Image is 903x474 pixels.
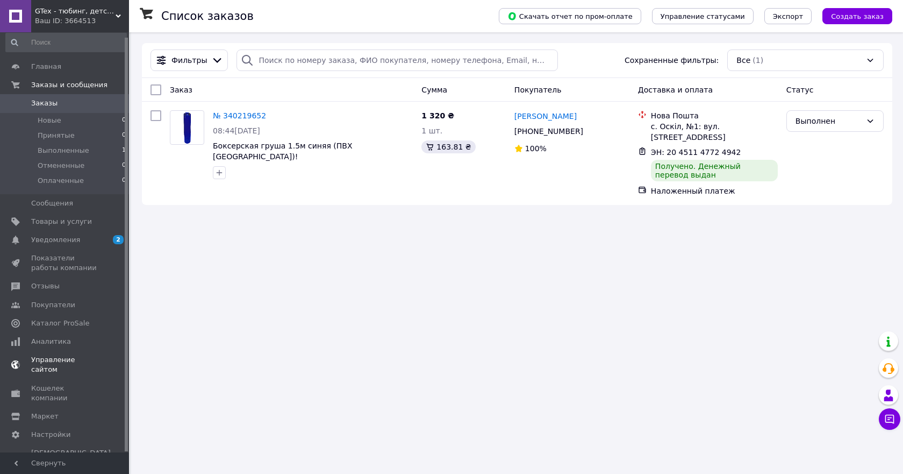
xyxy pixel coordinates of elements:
[514,111,577,122] a: [PERSON_NAME]
[31,253,99,273] span: Показатели работы компании
[31,98,58,108] span: Заказы
[213,142,353,161] a: Боксерская груша 1.5м синяя (ПВХ [GEOGRAPHIC_DATA])!
[35,6,116,16] span: GTex - тюбинг, детские санки, ледянки, боксерская груша
[122,176,126,186] span: 0
[651,186,778,196] div: Наложенный платеж
[512,124,585,139] div: [PHONE_NUMBER]
[752,56,763,65] span: (1)
[31,199,73,208] span: Сообщения
[764,8,812,24] button: Экспорт
[822,8,892,24] button: Создать заказ
[38,131,75,140] span: Принятые
[638,86,713,94] span: Доставка и оплата
[35,16,129,26] div: Ваш ID: 3664513
[38,176,84,186] span: Оплаченные
[170,110,204,145] a: Фото товару
[625,55,719,66] span: Сохраненные фильтры:
[38,116,61,125] span: Новые
[181,111,192,144] img: Фото товару
[38,161,84,171] span: Отмененные
[499,8,641,24] button: Скачать отчет по пром-оплате
[421,126,442,135] span: 1 шт.
[31,80,107,90] span: Заказы и сообщения
[122,146,126,155] span: 1
[122,116,126,125] span: 0
[5,33,127,52] input: Поиск
[38,146,89,155] span: Выполненные
[31,384,99,403] span: Кошелек компании
[31,337,71,346] span: Аналитика
[170,86,192,94] span: Заказ
[421,86,447,94] span: Сумма
[122,161,126,171] span: 0
[31,217,92,227] span: Товары и услуги
[651,121,778,143] div: с. Оскіл, №1: вул. [STREET_ADDRESS]
[213,111,266,120] a: № 340219652
[31,412,59,421] span: Маркет
[795,115,862,127] div: Выполнен
[879,408,900,430] button: Чат с покупателем
[736,55,750,66] span: Все
[652,8,754,24] button: Управление статусами
[161,10,254,23] h1: Список заказов
[113,235,124,244] span: 2
[122,131,126,140] span: 0
[525,144,547,153] span: 100%
[31,430,70,440] span: Настройки
[786,86,814,94] span: Статус
[421,140,475,153] div: 163.81 ₴
[651,160,778,181] div: Получено. Денежный перевод выдан
[514,86,562,94] span: Покупатель
[651,110,778,121] div: Нова Пошта
[661,12,745,20] span: Управление статусами
[651,148,741,157] span: ЭН: 20 4511 4772 4942
[236,49,557,71] input: Поиск по номеру заказа, ФИО покупателя, номеру телефона, Email, номеру накладной
[31,235,80,245] span: Уведомления
[773,12,803,20] span: Экспорт
[31,319,89,328] span: Каталог ProSale
[31,281,60,291] span: Отзывы
[31,300,75,310] span: Покупатели
[507,11,633,21] span: Скачать отчет по пром-оплате
[831,12,884,20] span: Создать заказ
[171,55,207,66] span: Фильтры
[421,111,454,120] span: 1 320 ₴
[31,62,61,72] span: Главная
[31,355,99,374] span: Управление сайтом
[812,11,892,20] a: Создать заказ
[213,126,260,135] span: 08:44[DATE]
